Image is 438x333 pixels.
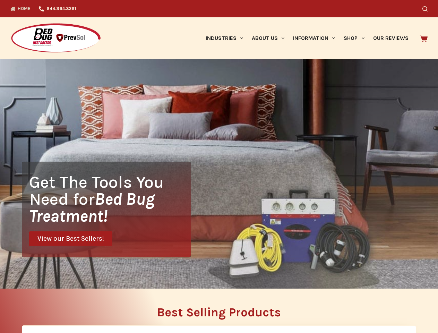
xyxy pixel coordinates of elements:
nav: Primary [201,17,413,59]
a: Shop [340,17,369,59]
a: View our Best Sellers! [29,231,112,246]
a: Information [289,17,340,59]
h2: Best Selling Products [22,306,416,318]
img: Prevsol/Bed Bug Heat Doctor [10,23,101,54]
i: Bed Bug Treatment! [29,189,155,226]
a: Industries [201,17,247,59]
a: About Us [247,17,289,59]
span: View our Best Sellers! [37,236,104,242]
button: Search [422,6,428,11]
a: Our Reviews [369,17,413,59]
h1: Get The Tools You Need for [29,173,191,224]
